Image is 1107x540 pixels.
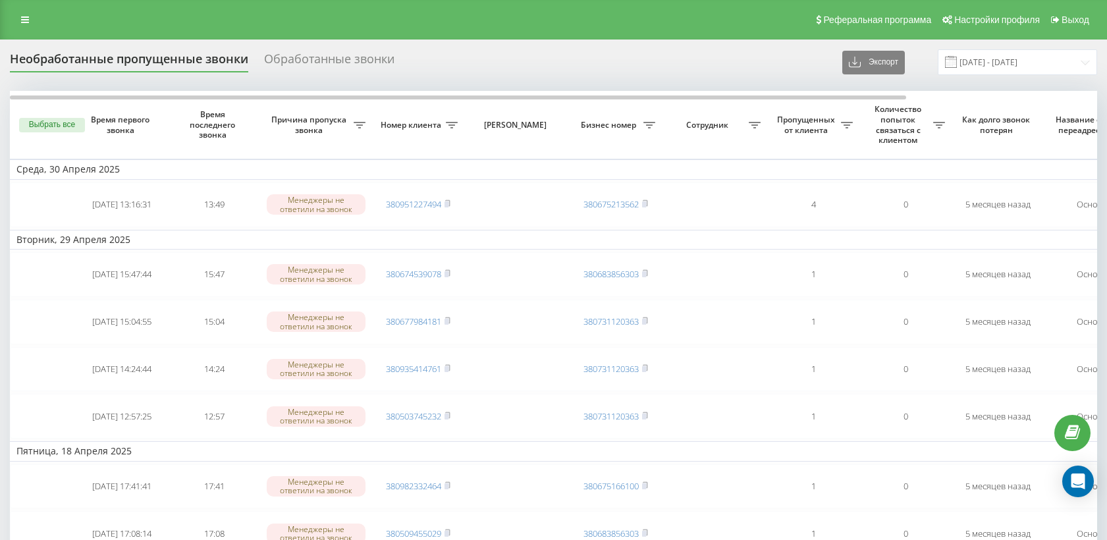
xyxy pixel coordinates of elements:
[668,120,749,130] span: Сотрудник
[583,480,639,492] a: 380675166100
[76,300,168,344] td: [DATE] 15:04:55
[767,347,859,392] td: 1
[386,480,441,492] a: 380982332464
[583,363,639,375] a: 380731120363
[859,252,952,297] td: 0
[76,394,168,439] td: [DATE] 12:57:25
[767,394,859,439] td: 1
[952,252,1044,297] td: 5 месяцев назад
[76,347,168,392] td: [DATE] 14:24:44
[866,104,933,145] span: Количество попыток связаться с клиентом
[583,410,639,422] a: 380731120363
[386,268,441,280] a: 380674539078
[267,115,354,135] span: Причина пропуска звонка
[264,52,394,72] div: Обработанные звонки
[386,410,441,422] a: 380503745232
[19,118,85,132] button: Выбрать все
[576,120,643,130] span: Бизнес номер
[774,115,841,135] span: Пропущенных от клиента
[267,194,365,214] div: Менеджеры не ответили на звонок
[386,315,441,327] a: 380677984181
[379,120,446,130] span: Номер клиента
[842,51,905,74] button: Экспорт
[267,406,365,426] div: Менеджеры не ответили на звонок
[386,363,441,375] a: 380935414761
[1062,466,1094,497] div: Відкрийте Intercom Messenger
[859,394,952,439] td: 0
[168,252,260,297] td: 15:47
[859,347,952,392] td: 0
[583,315,639,327] a: 380731120363
[168,394,260,439] td: 12:57
[869,58,898,67] font: Экспорт
[859,182,952,227] td: 0
[475,120,558,130] span: [PERSON_NAME]
[954,14,1040,25] span: Настройки профиля
[859,464,952,509] td: 0
[583,198,639,210] a: 380675213562
[267,311,365,331] div: Менеджеры не ответили на звонок
[952,182,1044,227] td: 5 месяцев назад
[962,115,1033,135] span: Как долго звонок потерян
[168,347,260,392] td: 14:24
[583,268,639,280] a: 380683856303
[267,476,365,496] div: Менеджеры не ответили на звонок
[168,182,260,227] td: 13:49
[386,198,441,210] a: 380951227494
[859,300,952,344] td: 0
[168,464,260,509] td: 17:41
[10,52,248,72] div: Необработанные пропущенные звонки
[767,252,859,297] td: 1
[767,464,859,509] td: 1
[952,347,1044,392] td: 5 месяцев назад
[267,264,365,284] div: Менеджеры не ответили на звонок
[823,14,931,25] span: Реферальная программа
[952,300,1044,344] td: 5 месяцев назад
[76,182,168,227] td: [DATE] 13:16:31
[767,300,859,344] td: 1
[76,464,168,509] td: [DATE] 17:41:41
[583,527,639,539] a: 380683856303
[1062,14,1089,25] span: Выход
[952,394,1044,439] td: 5 месяцев назад
[386,527,441,539] a: 380509455029
[168,300,260,344] td: 15:04
[76,252,168,297] td: [DATE] 15:47:44
[267,359,365,379] div: Менеджеры не ответили на звонок
[952,464,1044,509] td: 5 месяцев назад
[767,182,859,227] td: 4
[178,109,250,140] span: Время последнего звонка
[86,115,157,135] span: Время первого звонка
